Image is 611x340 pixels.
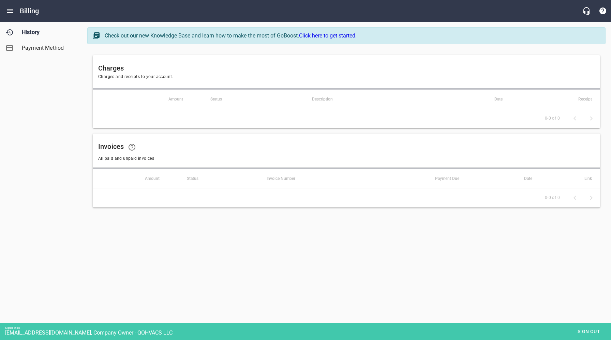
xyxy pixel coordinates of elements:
th: Status [179,169,258,188]
button: Live Chat [578,3,595,19]
th: Status [202,90,304,109]
th: Description [304,90,429,109]
th: Link [551,169,600,188]
span: Sign out [575,327,603,336]
div: Check out our new Knowledge Base and learn how to make the most of GoBoost. [105,32,598,40]
span: 0-0 of 0 [545,195,560,201]
h6: Charges [98,63,595,74]
h6: Invoices [98,139,595,155]
button: Support Portal [595,3,611,19]
span: History [22,28,74,36]
span: Charges and receipts to your account. [98,74,173,79]
span: All paid and unpaid invoices [98,156,154,161]
span: Payment Method [22,44,74,52]
th: Amount [93,90,202,109]
h6: Billing [20,5,39,16]
th: Receipt [522,90,600,109]
th: Date [429,90,522,109]
div: [EMAIL_ADDRESS][DOMAIN_NAME], Company Owner - QOHVACS LLC [5,329,611,336]
div: Signed in as [5,326,611,329]
th: Date [478,169,551,188]
th: Payment Due [373,169,478,188]
span: 0-0 of 0 [545,115,560,122]
a: Click here to get started. [299,32,357,39]
button: Sign out [572,325,606,338]
a: Learn how your statements and invoices will look [124,139,140,155]
th: Invoice Number [258,169,373,188]
th: Amount [93,169,179,188]
button: Open drawer [2,3,18,19]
